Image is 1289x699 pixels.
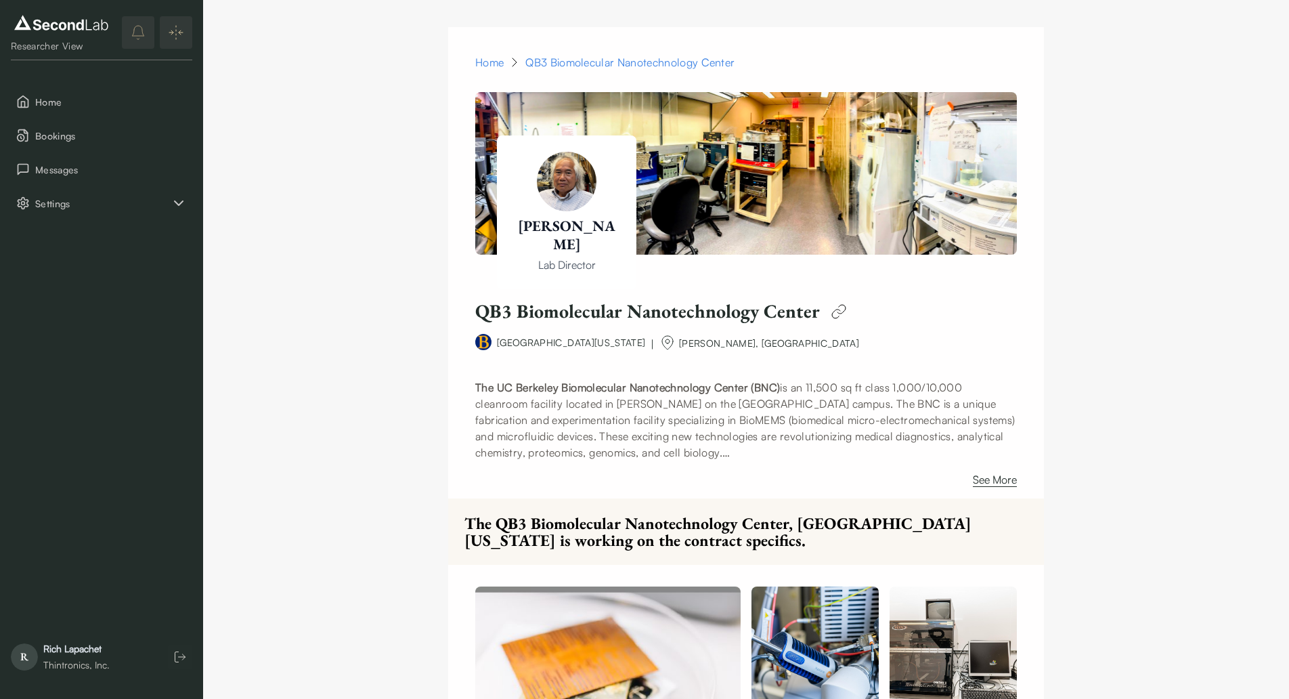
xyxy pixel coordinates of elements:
button: Log out [168,645,192,669]
div: Thintronics, Inc. [43,658,110,672]
button: Messages [11,155,192,184]
a: Home [475,54,504,70]
img: Paul Lum [475,92,1017,255]
strong: The UC Berkeley Biomolecular Nanotechnology Center (BNC) [475,381,780,394]
div: Researcher View [11,39,112,53]
img: org-name [659,335,676,351]
button: See More [973,471,1017,493]
button: Settings [11,189,192,217]
div: Settings sub items [11,189,192,217]
img: edit [825,298,852,325]
h1: [PERSON_NAME] [516,217,617,254]
p: is an 11,500 sq ft class 1,000/10,000 cleanroom facility located in [PERSON_NAME] on the [GEOGRAP... [475,379,1017,461]
a: [GEOGRAPHIC_DATA][US_STATE] [497,337,645,348]
img: logo [11,12,112,34]
h1: QB3 Biomolecular Nanotechnology Center [475,299,820,323]
span: [PERSON_NAME], [GEOGRAPHIC_DATA] [679,337,859,349]
button: Expand/Collapse sidebar [160,16,192,49]
div: | [651,336,654,352]
img: Paul Lum [537,152,596,211]
div: Rich Lapachet [43,642,110,656]
p: Lab Director [516,257,617,273]
button: notifications [122,16,154,49]
button: Home [11,87,192,116]
span: Messages [35,163,187,177]
img: university [475,334,491,350]
button: Bookings [11,121,192,150]
div: QB3 Biomolecular Nanotechnology Center [525,54,735,70]
div: The QB3 Biomolecular Nanotechnology Center, [GEOGRAPHIC_DATA][US_STATE] is working on the contrac... [464,515,1028,549]
span: Settings [35,196,171,211]
span: Home [35,95,187,109]
span: R [11,643,38,671]
span: Bookings [35,129,187,143]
